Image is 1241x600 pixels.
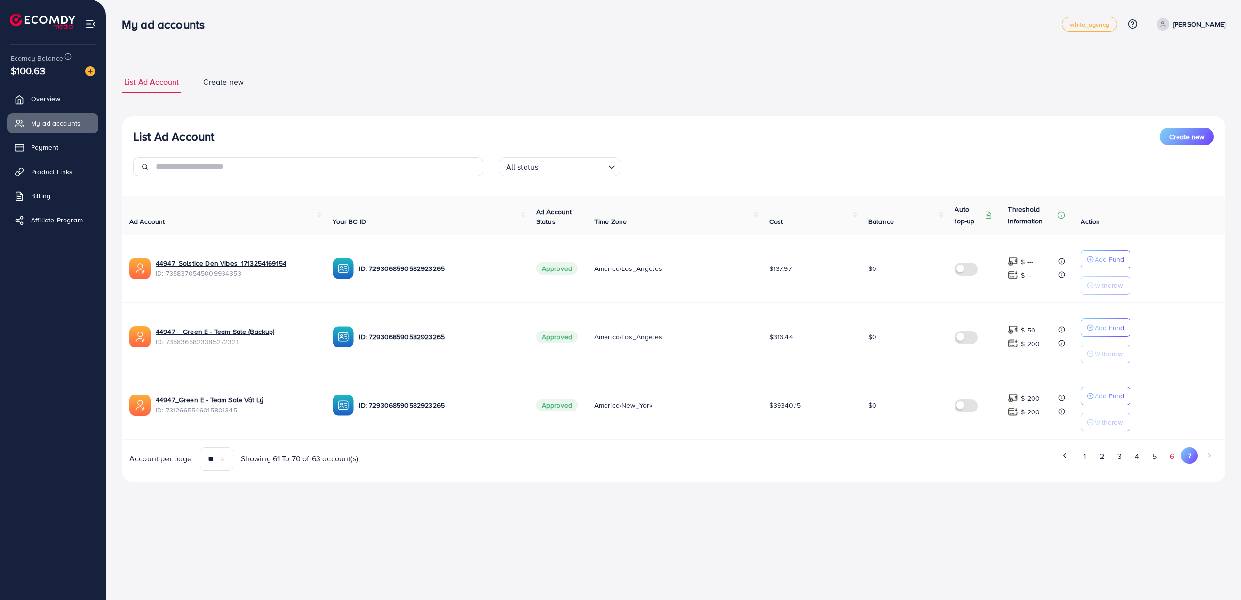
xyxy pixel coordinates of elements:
[1093,447,1111,465] button: Go to page 2
[10,14,75,29] img: logo
[1081,345,1130,363] button: Withdraw
[85,18,96,30] img: menu
[1008,338,1018,348] img: top-up amount
[11,63,45,78] span: $100.63
[7,138,98,157] a: Payment
[1095,348,1123,360] p: Withdraw
[156,337,317,347] span: ID: 7358365823385272321
[1153,18,1225,31] a: [PERSON_NAME]
[868,400,876,410] span: $0
[31,215,83,225] span: Affiliate Program
[1081,217,1100,226] span: Action
[1008,256,1018,267] img: top-up amount
[1021,269,1033,281] p: $ ---
[11,53,63,63] span: Ecomdy Balance
[1128,447,1146,465] button: Go to page 4
[1062,17,1117,32] a: white_agency
[156,327,317,336] a: 44947__Green E - Team Sale (Backup)
[594,332,662,342] span: America/Los_Angeles
[31,142,58,152] span: Payment
[1169,132,1204,142] span: Create new
[333,217,366,226] span: Your BC ID
[156,405,317,415] span: ID: 7312665546015801345
[1021,393,1040,404] p: $ 200
[156,258,317,278] div: <span class='underline'>44947_Solstice Den Vibes_1713254169154</span></br>7358370545009934353
[594,400,653,410] span: America/New_York
[359,331,520,343] p: ID: 7293068590582923265
[7,89,98,109] a: Overview
[955,204,983,227] p: Auto top-up
[1081,250,1130,268] button: Add Fund
[499,157,620,176] div: Search for option
[1008,204,1055,227] p: Threshold information
[7,113,98,133] a: My ad accounts
[1111,447,1128,465] button: Go to page 3
[85,66,95,76] img: image
[1056,447,1073,464] button: Go to previous page
[1095,253,1124,265] p: Add Fund
[536,207,572,226] span: Ad Account Status
[1021,324,1035,336] p: $ 50
[129,395,151,416] img: ic-ads-acc.e4c84228.svg
[156,395,317,415] div: <span class='underline'>44947_Green E - Team Sale Vật Lý</span></br>7312665546015801345
[122,17,212,32] h3: My ad accounts
[1160,128,1214,145] button: Create new
[1081,276,1130,295] button: Withdraw
[1081,413,1130,431] button: Withdraw
[1008,270,1018,280] img: top-up amount
[504,160,541,174] span: All status
[769,217,783,226] span: Cost
[1081,387,1130,405] button: Add Fund
[333,258,354,279] img: ic-ba-acc.ded83a64.svg
[7,186,98,205] a: Billing
[1021,338,1040,349] p: $ 200
[156,395,317,405] a: 44947_Green E - Team Sale Vật Lý
[769,400,801,410] span: $39340.15
[7,210,98,230] a: Affiliate Program
[536,399,578,411] span: Approved
[868,217,894,226] span: Balance
[31,94,60,104] span: Overview
[1095,280,1123,291] p: Withdraw
[31,191,50,201] span: Billing
[124,77,179,88] span: List Ad Account
[1095,390,1124,402] p: Add Fund
[1163,447,1181,465] button: Go to page 6
[156,327,317,347] div: <span class='underline'>44947__Green E - Team Sale (Backup)</span></br>7358365823385272321
[1173,18,1225,30] p: [PERSON_NAME]
[1070,21,1109,28] span: white_agency
[536,331,578,343] span: Approved
[1200,556,1234,593] iframe: Chat
[1021,406,1040,418] p: $ 200
[594,217,627,226] span: Time Zone
[1146,447,1163,465] button: Go to page 5
[7,162,98,181] a: Product Links
[1095,322,1124,333] p: Add Fund
[682,447,1218,465] ul: Pagination
[769,264,792,273] span: $137.97
[156,268,317,278] span: ID: 7358370545009934353
[541,158,604,174] input: Search for option
[129,453,192,464] span: Account per page
[536,262,578,275] span: Approved
[31,167,73,176] span: Product Links
[133,129,214,143] h3: List Ad Account
[1008,325,1018,335] img: top-up amount
[359,263,520,274] p: ID: 7293068590582923265
[333,395,354,416] img: ic-ba-acc.ded83a64.svg
[129,258,151,279] img: ic-ads-acc.e4c84228.svg
[1081,318,1130,337] button: Add Fund
[769,332,793,342] span: $316.44
[1021,256,1033,268] p: $ ---
[241,453,358,464] span: Showing 61 To 70 of 63 account(s)
[1095,416,1123,428] p: Withdraw
[359,399,520,411] p: ID: 7293068590582923265
[1008,393,1018,403] img: top-up amount
[203,77,244,88] span: Create new
[156,258,317,268] a: 44947_Solstice Den Vibes_1713254169154
[31,118,80,128] span: My ad accounts
[1008,407,1018,417] img: top-up amount
[1076,447,1093,465] button: Go to page 1
[1181,447,1198,464] button: Go to page 7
